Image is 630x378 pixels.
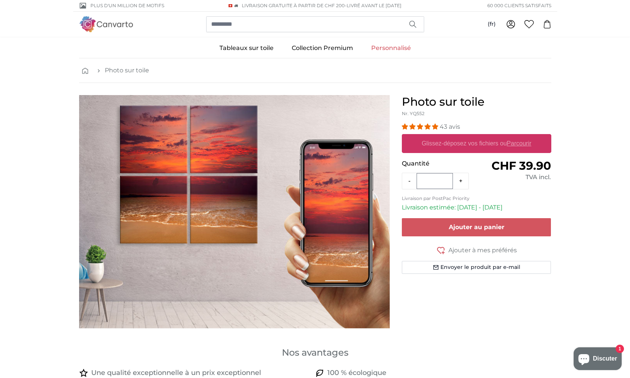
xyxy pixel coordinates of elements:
h1: Photo sur toile [402,95,551,109]
img: Suisse [229,4,232,7]
span: Livré avant le [DATE] [347,3,401,8]
a: Personnalisé [362,38,420,58]
span: Nr. YQ552 [402,111,425,116]
button: Envoyer le produit par e-mail [402,261,551,274]
a: Collection Premium [283,38,362,58]
button: Ajouter au panier [402,218,551,236]
p: Quantité [402,159,476,168]
inbox-online-store-chat: Chat de la boutique en ligne Shopify [571,347,624,372]
button: Ajouter à mes préférés [402,245,551,255]
p: Livraison par PostPac Priority [402,195,551,201]
button: + [453,173,468,189]
span: - [345,3,401,8]
p: Livraison estimée: [DATE] - [DATE] [402,203,551,212]
button: - [402,173,417,189]
span: 4.98 stars [402,123,440,130]
div: TVA incl. [476,173,551,182]
span: Ajouter au panier [449,223,504,231]
span: 43 avis [440,123,460,130]
span: Plus d'un million de motifs [90,2,164,9]
img: personalised-canvas-print [79,95,390,328]
button: (fr) [482,17,502,31]
img: Canvarto [79,16,134,32]
span: 60 000 clients satisfaits [487,2,551,9]
span: CHF 39.90 [492,159,551,173]
h3: Nos avantages [79,347,551,359]
span: Livraison GRATUITE à partir de CHF 200 [242,3,345,8]
a: Tableaux sur toile [210,38,283,58]
span: Ajouter à mes préférés [448,246,517,255]
a: Photo sur toile [105,66,149,75]
div: 1 of 1 [79,95,390,328]
nav: breadcrumbs [79,58,551,83]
